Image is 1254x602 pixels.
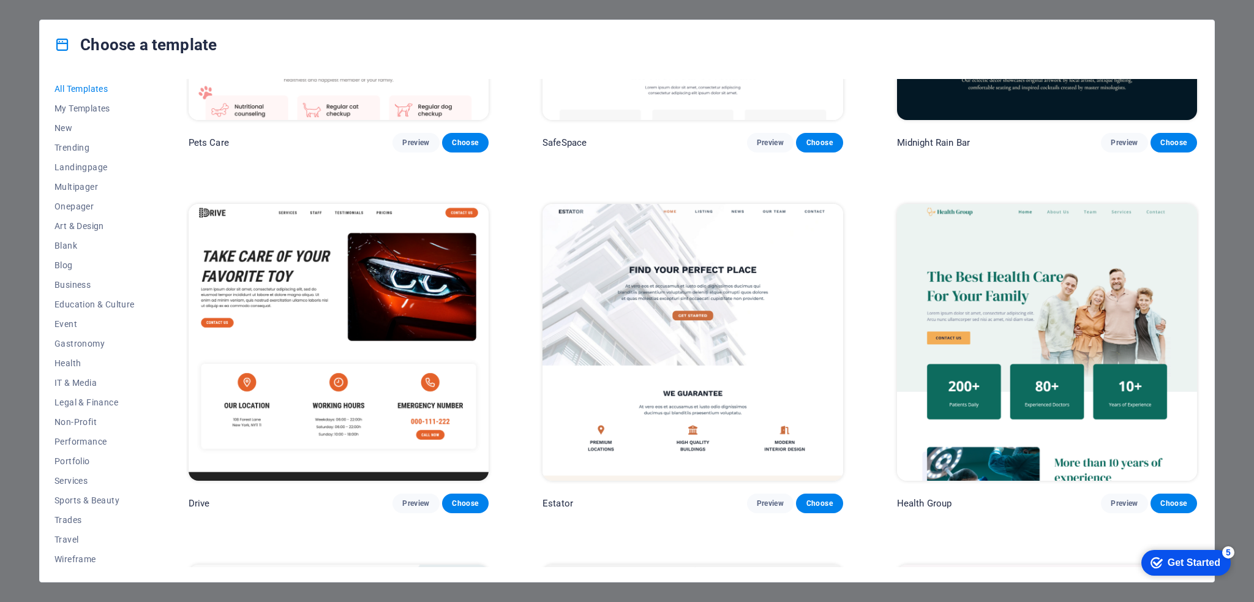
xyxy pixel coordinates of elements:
button: Preview [392,133,439,152]
p: SafeSpace [543,137,587,149]
div: Get Started [36,13,89,24]
span: Blog [54,260,135,270]
button: Business [54,275,135,295]
button: Landingpage [54,157,135,177]
button: Wireframe [54,549,135,569]
button: Trending [54,138,135,157]
span: Services [54,476,135,486]
button: Portfolio [54,451,135,471]
span: Onepager [54,201,135,211]
button: Event [54,314,135,334]
span: Trending [54,143,135,152]
span: Sports & Beauty [54,495,135,505]
div: 5 [91,2,103,15]
span: Choose [806,138,833,148]
span: Preview [402,499,429,508]
button: Preview [1101,494,1147,513]
button: Multipager [54,177,135,197]
button: Blog [54,255,135,275]
span: New [54,123,135,133]
span: Blank [54,241,135,250]
button: New [54,118,135,138]
button: IT & Media [54,373,135,393]
span: Art & Design [54,221,135,231]
button: Non-Profit [54,412,135,432]
span: Preview [757,138,784,148]
button: Services [54,471,135,491]
button: Travel [54,530,135,549]
button: Preview [747,133,794,152]
button: My Templates [54,99,135,118]
button: Onepager [54,197,135,216]
p: Health Group [897,497,952,510]
button: Choose [442,494,489,513]
span: Preview [1111,138,1138,148]
button: All Templates [54,79,135,99]
button: Choose [1151,133,1197,152]
span: My Templates [54,103,135,113]
button: Choose [1151,494,1197,513]
button: Choose [442,133,489,152]
span: Landingpage [54,162,135,172]
button: Choose [796,494,843,513]
button: Preview [392,494,439,513]
span: Preview [402,138,429,148]
span: Choose [452,138,479,148]
span: Gastronomy [54,339,135,348]
p: Drive [189,497,210,510]
button: Performance [54,432,135,451]
span: Portfolio [54,456,135,466]
span: Performance [54,437,135,446]
p: Midnight Rain Bar [897,137,970,149]
span: Choose [806,499,833,508]
span: Travel [54,535,135,544]
span: Education & Culture [54,299,135,309]
span: Legal & Finance [54,397,135,407]
span: All Templates [54,84,135,94]
div: Get Started 5 items remaining, 0% complete [10,6,99,32]
button: Gastronomy [54,334,135,353]
button: Sports & Beauty [54,491,135,510]
img: Drive [189,204,489,481]
span: Health [54,358,135,368]
button: Legal & Finance [54,393,135,412]
button: Blank [54,236,135,255]
button: Art & Design [54,216,135,236]
span: Preview [1111,499,1138,508]
p: Pets Care [189,137,229,149]
button: Trades [54,510,135,530]
span: Choose [1160,138,1187,148]
p: Estator [543,497,573,510]
span: Non-Profit [54,417,135,427]
button: Preview [1101,133,1147,152]
span: IT & Media [54,378,135,388]
span: Preview [757,499,784,508]
span: Trades [54,515,135,525]
span: Event [54,319,135,329]
img: Estator [543,204,843,481]
h4: Choose a template [54,35,217,55]
button: Choose [796,133,843,152]
span: Wireframe [54,554,135,564]
span: Multipager [54,182,135,192]
button: Education & Culture [54,295,135,314]
button: Preview [747,494,794,513]
button: Health [54,353,135,373]
span: Choose [452,499,479,508]
span: Business [54,280,135,290]
img: Health Group [897,204,1197,481]
span: Choose [1160,499,1187,508]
